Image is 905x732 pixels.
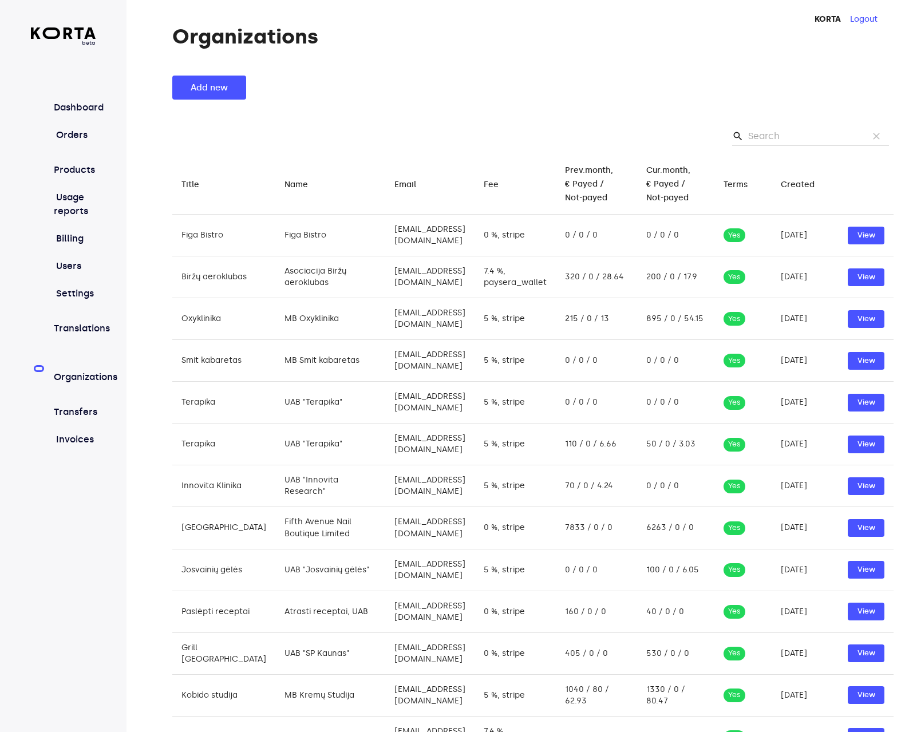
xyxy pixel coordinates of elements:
[556,674,637,716] td: 1040 / 80 / 62.93
[475,507,556,549] td: 0 %, stripe
[637,256,714,298] td: 200 / 0 / 17.9
[848,605,884,615] a: View
[637,674,714,716] td: 1330 / 0 / 80.47
[172,215,275,256] td: Figa Bistro
[475,382,556,424] td: 5 %, stripe
[853,563,879,576] span: View
[394,178,431,192] span: Email
[385,674,475,716] td: [EMAIL_ADDRESS][DOMAIN_NAME]
[475,298,556,340] td: 5 %, stripe
[172,382,275,424] td: Terapika
[853,480,879,493] span: View
[275,591,385,632] td: Atrasti receptai, UAB
[385,298,475,340] td: [EMAIL_ADDRESS][DOMAIN_NAME]
[556,632,637,674] td: 405 / 0 / 0
[772,549,839,591] td: [DATE]
[637,298,714,340] td: 895 / 0 / 54.15
[748,127,859,145] input: Search
[556,382,637,424] td: 0 / 0 / 0
[275,424,385,465] td: UAB "Terapika"
[284,178,308,192] div: Name
[475,591,556,632] td: 0 %, stripe
[172,81,254,91] a: Add new
[385,507,475,549] td: [EMAIL_ADDRESS][DOMAIN_NAME]
[181,178,199,192] div: Title
[565,164,628,205] span: Prev.month, € Payed / Not-payed
[54,191,96,218] a: Usage reports
[853,354,879,367] span: View
[772,632,839,674] td: [DATE]
[781,178,815,192] div: Created
[848,312,884,322] a: View
[54,232,96,246] a: Billing
[853,271,879,284] span: View
[848,271,884,280] a: View
[848,603,884,620] button: View
[172,340,275,382] td: Smit kabaretas
[848,436,884,453] button: View
[275,382,385,424] td: UAB "Terapika"
[475,424,556,465] td: 5 %, stripe
[848,229,884,239] a: View
[54,287,96,300] a: Settings
[172,549,275,591] td: Josvainių gėlės
[556,507,637,549] td: 7833 / 0 / 0
[556,298,637,340] td: 215 / 0 / 13
[848,477,884,495] button: View
[848,394,884,411] button: View
[385,591,475,632] td: [EMAIL_ADDRESS][DOMAIN_NAME]
[54,259,96,273] a: Users
[637,340,714,382] td: 0 / 0 / 0
[637,507,714,549] td: 6263 / 0 / 0
[385,549,475,591] td: [EMAIL_ADDRESS][DOMAIN_NAME]
[853,605,879,618] span: View
[385,340,475,382] td: [EMAIL_ADDRESS][DOMAIN_NAME]
[637,465,714,507] td: 0 / 0 / 0
[853,312,879,326] span: View
[556,549,637,591] td: 0 / 0 / 0
[475,632,556,674] td: 0 %, stripe
[732,130,744,142] span: Search
[475,549,556,591] td: 5 %, stripe
[556,465,637,507] td: 70 / 0 / 4.24
[853,396,879,409] span: View
[772,507,839,549] td: [DATE]
[385,632,475,674] td: [EMAIL_ADDRESS][DOMAIN_NAME]
[772,298,839,340] td: [DATE]
[724,355,745,366] span: Yes
[556,215,637,256] td: 0 / 0 / 0
[484,178,513,192] span: Fee
[475,215,556,256] td: 0 %, stripe
[284,178,323,192] span: Name
[556,424,637,465] td: 110 / 0 / 6.66
[848,521,884,531] a: View
[172,591,275,632] td: Paslėpti receptai
[848,689,884,698] a: View
[848,268,884,286] button: View
[54,128,96,142] a: Orders
[724,690,745,701] span: Yes
[724,564,745,575] span: Yes
[848,686,884,704] button: View
[172,256,275,298] td: Biržų aeroklubas
[850,14,878,25] button: Logout
[848,644,884,662] button: View
[275,632,385,674] td: UAB "SP Kaunas"
[556,591,637,632] td: 160 / 0 / 0
[637,215,714,256] td: 0 / 0 / 0
[848,519,884,537] button: View
[781,178,829,192] span: Created
[724,481,745,492] span: Yes
[172,76,246,100] button: Add new
[848,227,884,244] button: View
[275,549,385,591] td: UAB "Josvainių gėlės"
[772,424,839,465] td: [DATE]
[853,438,879,451] span: View
[475,256,556,298] td: 7.4 %, paysera_wallet
[275,465,385,507] td: UAB "Innovita Research"
[724,314,745,325] span: Yes
[172,25,894,48] h1: Organizations
[772,382,839,424] td: [DATE]
[172,507,275,549] td: [GEOGRAPHIC_DATA]
[385,215,475,256] td: [EMAIL_ADDRESS][DOMAIN_NAME]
